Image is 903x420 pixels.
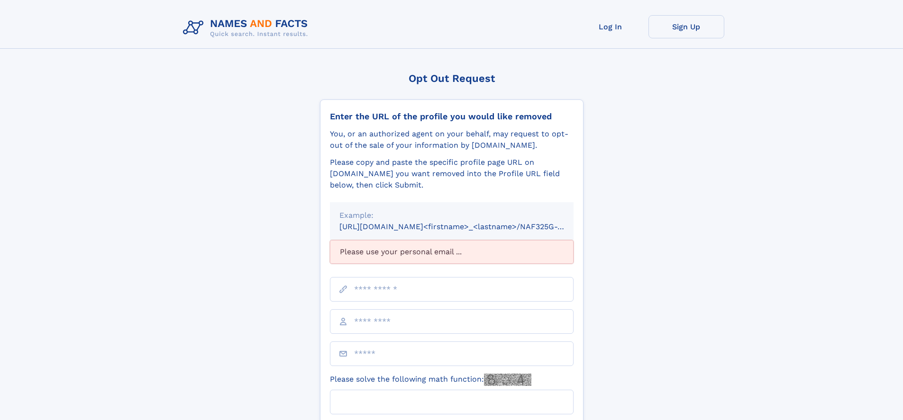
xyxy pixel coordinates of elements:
img: Logo Names and Facts [179,15,316,41]
div: Opt Out Request [320,72,584,84]
div: Please copy and paste the specific profile page URL on [DOMAIN_NAME] you want removed into the Pr... [330,157,574,191]
div: You, or an authorized agent on your behalf, may request to opt-out of the sale of your informatio... [330,128,574,151]
label: Please solve the following math function: [330,374,531,386]
a: Log In [573,15,648,38]
small: [URL][DOMAIN_NAME]<firstname>_<lastname>/NAF325G-xxxxxxxx [339,222,592,231]
div: Example: [339,210,564,221]
a: Sign Up [648,15,724,38]
div: Please use your personal email ... [330,240,574,264]
div: Enter the URL of the profile you would like removed [330,111,574,122]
